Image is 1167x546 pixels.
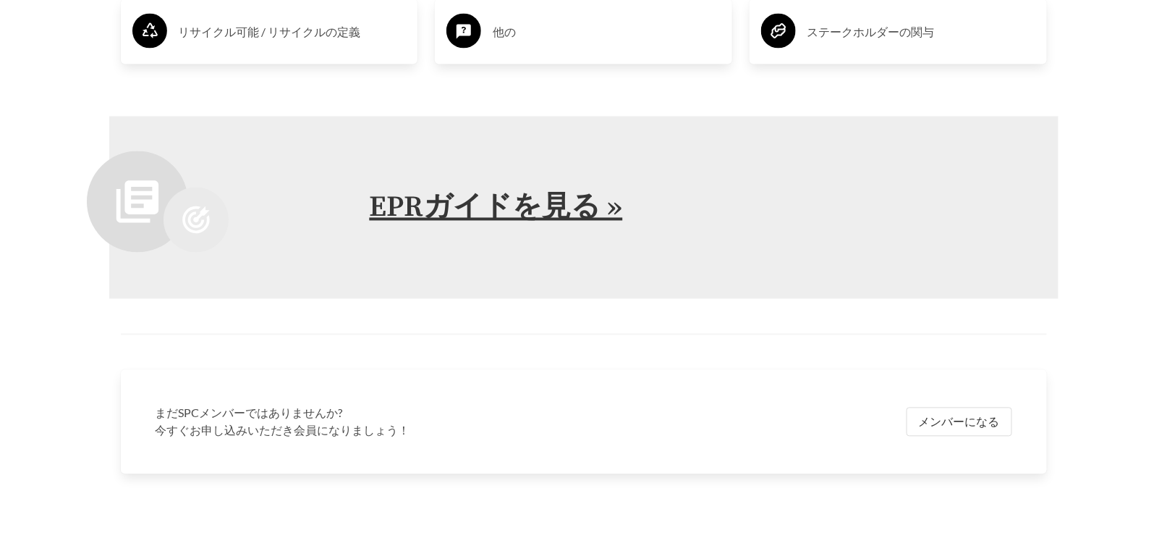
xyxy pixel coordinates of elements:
font: まだSPCメンバーではありませんか? [156,406,343,420]
font: リサイクル可能 / リサイクルの定義 [179,25,361,38]
font: 今すぐお申し込みいただき会員になりましょう！ [156,424,410,437]
font: ステークホルダーの関与 [807,25,935,38]
a: メンバーになる [907,408,1012,437]
font: 他の [493,25,516,38]
font: メンバーになる [919,415,1000,429]
a: EPRガイドを見る » [370,190,623,226]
